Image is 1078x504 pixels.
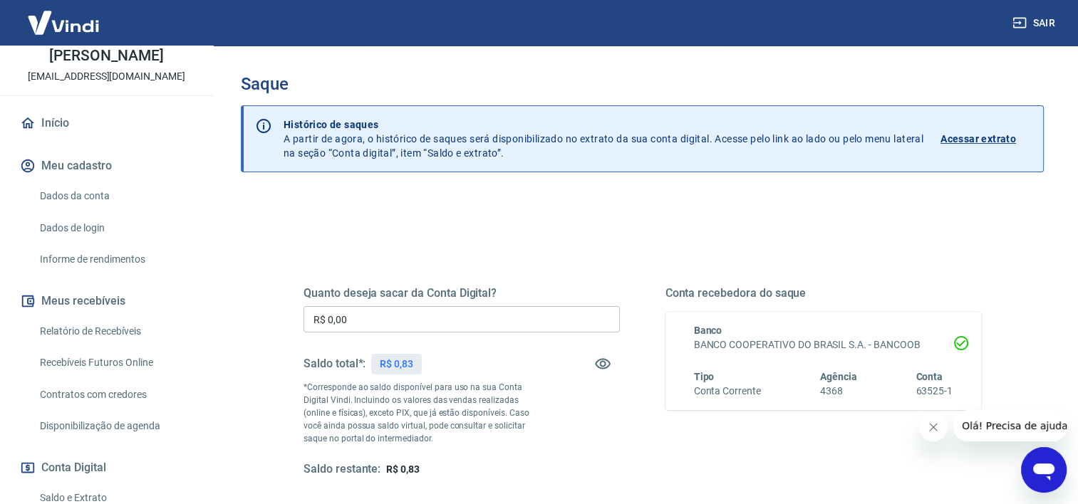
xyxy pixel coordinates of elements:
h5: Quanto deseja sacar da Conta Digital? [304,286,620,300]
iframe: Mensagem da empresa [953,410,1067,441]
button: Meu cadastro [17,150,196,182]
a: Relatório de Recebíveis [34,317,196,346]
p: *Corresponde ao saldo disponível para uso na sua Conta Digital Vindi. Incluindo os valores das ve... [304,381,541,445]
p: A partir de agora, o histórico de saques será disponibilizado no extrato da sua conta digital. Ac... [284,117,923,160]
a: Contratos com credores [34,380,196,409]
img: Vindi [17,1,110,44]
iframe: Fechar mensagem [919,413,948,441]
h5: Conta recebedora do saque [665,286,982,300]
h6: Conta Corrente [694,384,761,399]
h6: BANCO COOPERATIVO DO BRASIL S.A. - BANCOOB [694,337,953,352]
h6: 63525-1 [916,384,953,399]
span: Agência [820,371,857,382]
a: Início [17,107,196,139]
a: Disponibilização de agenda [34,411,196,441]
a: Informe de rendimentos [34,245,196,274]
a: Dados de login [34,214,196,243]
iframe: Botão para abrir a janela de mensagens [1021,447,1067,493]
span: R$ 0,83 [386,463,420,475]
h6: 4368 [820,384,857,399]
h5: Saldo total*: [304,357,366,371]
h5: Saldo restante: [304,462,380,477]
p: [PERSON_NAME] [49,48,163,63]
span: Banco [694,325,722,336]
p: Histórico de saques [284,117,923,132]
button: Meus recebíveis [17,285,196,317]
p: Acessar extrato [940,132,1016,146]
a: Recebíveis Futuros Online [34,348,196,377]
span: Tipo [694,371,715,382]
span: Conta [916,371,943,382]
button: Conta Digital [17,452,196,483]
span: Olá! Precisa de ajuda? [9,10,120,21]
h3: Saque [241,74,1044,94]
a: Acessar extrato [940,117,1032,160]
p: [EMAIL_ADDRESS][DOMAIN_NAME] [28,69,185,84]
button: Sair [1010,10,1061,36]
p: R$ 0,83 [380,357,413,372]
a: Dados da conta [34,182,196,211]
